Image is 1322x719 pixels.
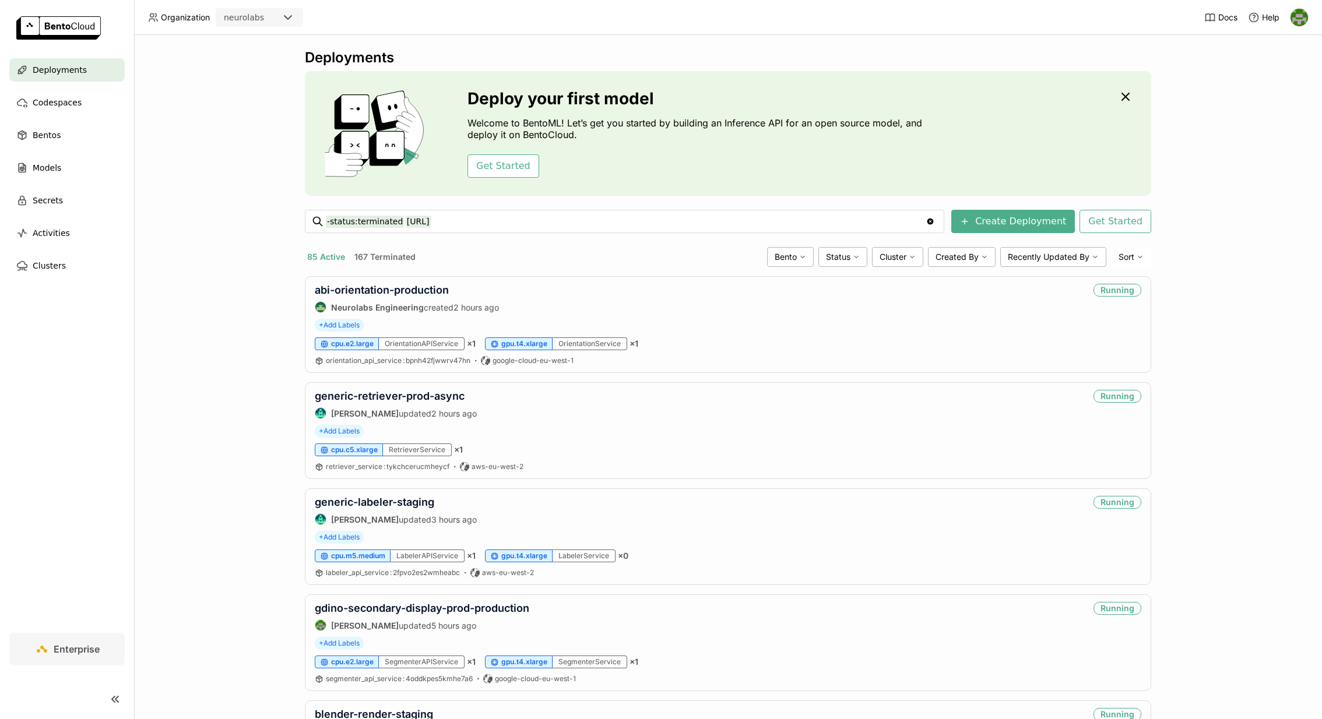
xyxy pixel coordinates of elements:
[1262,12,1279,23] span: Help
[775,252,797,262] span: Bento
[1094,496,1141,509] div: Running
[352,249,418,265] button: 167 Terminated
[33,128,61,142] span: Bentos
[326,674,473,683] a: segmenter_api_service:4oddkpes5kmhe7a6
[872,247,923,267] div: Cluster
[1218,12,1237,23] span: Docs
[315,390,465,402] a: generic-retriever-prod-async
[33,193,63,207] span: Secrets
[315,408,326,418] img: Calin Cojocaru
[265,12,266,24] input: Selected neurolabs.
[767,247,814,267] div: Bento
[315,514,326,524] img: Calin Cojocaru
[315,301,499,313] div: created
[379,655,465,668] div: SegmenterAPIService
[501,551,547,561] span: gpu.t4.xlarge
[315,513,477,525] div: updated
[331,445,378,454] span: cpu.c5.xlarge
[1000,247,1106,267] div: Recently Updated By
[936,252,979,262] span: Created By
[33,96,82,110] span: Codespaces
[315,620,326,630] img: Toby Thomas
[315,602,529,614] a: gdino-secondary-display-prod-production
[618,551,628,561] span: × 0
[326,568,460,577] a: labeler_api_service:2fpvo2es2wmheabc
[403,356,405,365] span: :
[315,637,364,650] span: +Add Labels
[331,514,399,524] strong: [PERSON_NAME]
[467,551,476,561] span: × 1
[331,302,424,312] strong: Neurolabs Engineering
[9,221,125,245] a: Activities
[454,445,463,455] span: × 1
[9,254,125,277] a: Clusters
[553,337,627,350] div: OrientationService
[383,443,452,456] div: RetrieverService
[326,462,449,471] a: retriever_service:tykchcerucmheycf
[326,356,470,365] span: orientation_api_service bpnh42fjwwrv47hn
[326,212,926,231] input: Search
[818,247,867,267] div: Status
[315,407,477,419] div: updated
[331,621,399,630] strong: [PERSON_NAME]
[33,63,87,77] span: Deployments
[467,657,476,667] span: × 1
[326,462,449,471] span: retriever_service tykchcerucmheycf
[501,657,547,667] span: gpu.t4.xlarge
[305,249,347,265] button: 85 Active
[54,643,100,655] span: Enterprise
[384,462,385,471] span: :
[928,247,996,267] div: Created By
[1111,247,1151,267] div: Sort
[1291,9,1308,26] img: Toby Thomas
[331,657,374,667] span: cpu.e2.large
[1094,284,1141,297] div: Running
[326,674,473,683] span: segmenter_api_service 4oddkpes5kmhe7a6
[1094,390,1141,403] div: Running
[9,124,125,147] a: Bentos
[33,161,61,175] span: Models
[431,514,477,524] span: 3 hours ago
[1119,252,1134,262] span: Sort
[431,408,477,418] span: 2 hours ago
[453,302,499,312] span: 2 hours ago
[553,549,616,562] div: LabelerService
[390,568,392,577] span: :
[501,339,547,348] span: gpu.t4.xlarge
[224,12,264,23] div: neurolabs
[326,356,470,365] a: orientation_api_service:bpnh42fjwwrv47hn
[467,154,539,178] button: Get Started
[472,462,523,471] span: aws-eu-west-2
[315,284,449,296] a: abi-orientation-production
[331,408,399,418] strong: [PERSON_NAME]
[1204,12,1237,23] a: Docs
[33,226,70,240] span: Activities
[1008,252,1089,262] span: Recently Updated By
[9,189,125,212] a: Secrets
[1094,602,1141,615] div: Running
[880,252,906,262] span: Cluster
[493,356,574,365] span: google-cloud-eu-west-1
[553,655,627,668] div: SegmenterService
[9,156,125,179] a: Models
[9,91,125,114] a: Codespaces
[314,90,440,177] img: cover onboarding
[403,674,405,683] span: :
[315,302,326,312] img: Neurolabs Engineering
[467,339,476,349] span: × 1
[467,117,928,140] p: Welcome to BentoML! Let’s get you started by building an Inference API for an open source model, ...
[630,657,638,667] span: × 1
[1080,210,1151,233] button: Get Started
[161,12,210,23] span: Organization
[315,619,529,631] div: updated
[482,568,534,577] span: aws-eu-west-2
[951,210,1075,233] button: Create Deployment
[315,425,364,438] span: +Add Labels
[331,339,374,348] span: cpu.e2.large
[826,252,850,262] span: Status
[16,16,101,40] img: logo
[630,339,638,349] span: × 1
[315,496,434,508] a: generic-labeler-staging
[926,217,935,226] svg: Clear value
[431,621,476,630] span: 5 hours ago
